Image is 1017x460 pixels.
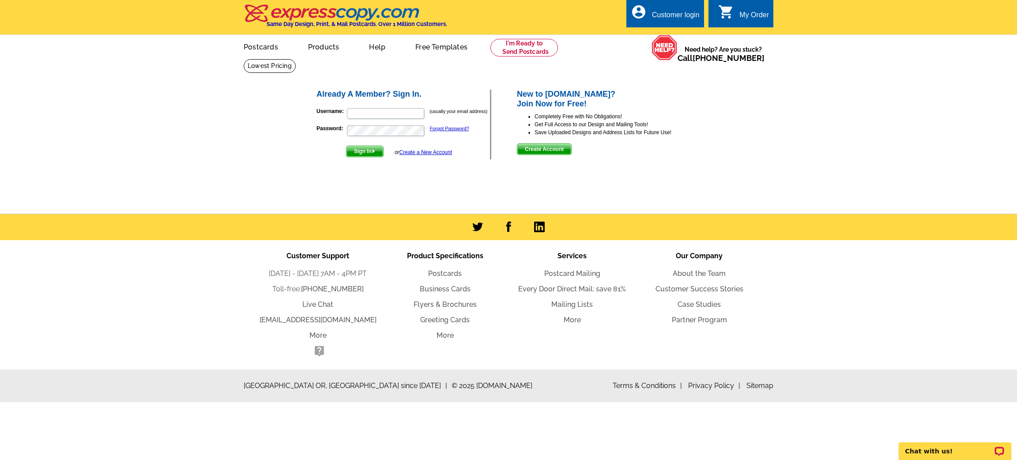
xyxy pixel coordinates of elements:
[428,269,462,278] a: Postcards
[518,285,626,293] a: Every Door Direct Mail: save 81%
[294,36,354,57] a: Products
[372,149,376,153] img: button-next-arrow-white.png
[613,381,682,390] a: Terms & Conditions
[316,107,346,115] label: Username:
[420,316,470,324] a: Greeting Cards
[678,53,765,63] span: Call
[688,381,740,390] a: Privacy Policy
[407,252,483,260] span: Product Specifications
[420,285,471,293] a: Business Cards
[544,269,600,278] a: Postcard Mailing
[517,143,572,155] button: Create Account
[429,126,469,131] a: Forgot Password?
[678,300,721,309] a: Case Studies
[718,4,734,20] i: shopping_cart
[437,331,454,339] a: More
[301,285,364,293] a: [PHONE_NUMBER]
[244,11,447,27] a: Same Day Design, Print, & Mail Postcards. Over 1 Million Customers.
[693,53,765,63] a: [PHONE_NUMBER]
[652,11,700,23] div: Customer login
[452,381,532,391] span: © 2025 [DOMAIN_NAME]
[316,90,490,99] h2: Already A Member? Sign In.
[230,36,292,57] a: Postcards
[429,109,487,114] small: (usually your email address)
[672,316,727,324] a: Partner Program
[309,331,327,339] a: More
[631,10,700,21] a: account_circle Customer login
[517,144,571,155] span: Create Account
[535,121,702,128] li: Get Full Access to our Design and Mailing Tools!
[655,285,743,293] a: Customer Success Stories
[401,36,482,57] a: Free Templates
[286,252,349,260] span: Customer Support
[631,4,647,20] i: account_circle
[652,35,678,60] img: help
[254,268,381,279] li: [DATE] - [DATE] 7AM - 4PM PT
[267,21,447,27] h4: Same Day Design, Print, & Mail Postcards. Over 1 Million Customers.
[260,316,377,324] a: [EMAIL_ADDRESS][DOMAIN_NAME]
[673,269,726,278] a: About the Team
[535,128,702,136] li: Save Uploaded Designs and Address Lists for Future Use!
[302,300,333,309] a: Live Chat
[395,148,452,156] div: or
[718,10,769,21] a: shopping_cart My Order
[346,146,384,157] button: Sign In
[414,300,477,309] a: Flyers & Brochures
[893,432,1017,460] iframe: LiveChat chat widget
[746,381,773,390] a: Sitemap
[254,284,381,294] li: Toll-free:
[678,45,769,63] span: Need help? Are you stuck?
[551,300,593,309] a: Mailing Lists
[535,113,702,121] li: Completely Free with No Obligations!
[399,149,452,155] a: Create a New Account
[676,252,723,260] span: Our Company
[316,124,346,132] label: Password:
[517,90,702,109] h2: New to [DOMAIN_NAME]? Join Now for Free!
[564,316,581,324] a: More
[557,252,587,260] span: Services
[355,36,399,57] a: Help
[244,381,447,391] span: [GEOGRAPHIC_DATA] OR, [GEOGRAPHIC_DATA] since [DATE]
[739,11,769,23] div: My Order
